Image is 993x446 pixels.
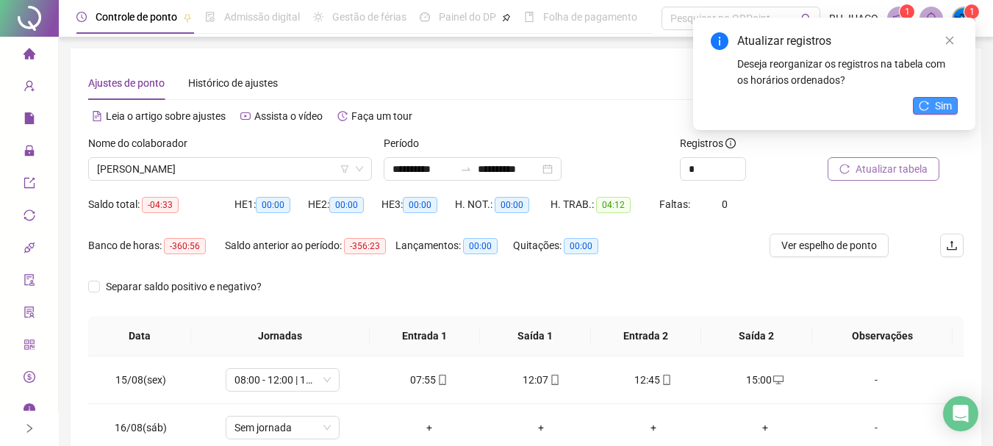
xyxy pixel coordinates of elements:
span: right [24,423,35,434]
div: HE 1: [234,196,308,213]
div: Deseja reorganizar os registros na tabela com os horários ordenados? [737,56,958,88]
span: dashboard [420,12,430,22]
span: down [355,165,364,173]
div: H. NOT.: [455,196,551,213]
span: 00:00 [403,197,437,213]
span: reload [839,164,850,174]
div: HE 3: [381,196,455,213]
div: + [721,420,809,436]
div: Banco de horas: [88,237,225,254]
span: file [24,106,35,135]
span: export [24,170,35,200]
span: bell [925,12,938,25]
span: api [24,235,35,265]
th: Observações [812,316,953,356]
span: pushpin [183,13,192,22]
span: Controle de ponto [96,11,177,23]
div: 15:00 [721,372,809,388]
span: book [524,12,534,22]
th: Saída 2 [701,316,812,356]
a: Close [942,32,958,48]
span: file-done [205,12,215,22]
sup: Atualize o seu contato no menu Meus Dados [964,4,979,19]
span: -04:33 [142,197,179,213]
label: Período [384,135,429,151]
button: Atualizar tabela [828,157,939,181]
div: H. TRAB.: [551,196,660,213]
span: Leia o artigo sobre ajustes [106,110,226,122]
span: user-add [24,73,35,103]
th: Data [88,316,191,356]
span: Sim [935,98,952,114]
div: 07:55 [385,372,473,388]
span: Ver espelho de ponto [781,237,877,253]
span: youtube [240,111,251,121]
span: audit [24,267,35,297]
span: 00:00 [463,238,498,254]
span: Assista o vídeo [254,110,323,122]
div: Saldo total: [88,196,234,213]
span: upload [946,240,958,251]
span: 0 [722,198,728,210]
div: Open Intercom Messenger [943,396,978,431]
div: 12:07 [497,372,585,388]
div: + [497,420,585,436]
span: close [944,35,955,46]
div: - [833,372,919,388]
span: qrcode [24,332,35,362]
div: Saldo anterior ao período: [225,237,395,254]
button: Ver espelho de ponto [770,234,889,257]
span: to [460,163,472,175]
span: 1 [905,7,910,17]
button: Sim [913,97,958,115]
span: info-circle [725,138,736,148]
span: Histórico de ajustes [188,77,278,89]
span: sync [24,203,35,232]
span: Separar saldo positivo e negativo? [100,278,268,295]
span: sun [313,12,323,22]
span: info-circle [711,32,728,50]
span: Atualizar tabela [856,161,928,177]
span: file-text [92,111,102,121]
span: desktop [772,375,784,385]
span: LUCIO FLAVIO ROCHA DOS SANTOS [97,158,363,180]
div: 12:45 [609,372,697,388]
span: 16/08(sáb) [115,422,167,434]
span: dollar [24,364,35,394]
span: 00:00 [256,197,290,213]
span: mobile [436,375,448,385]
span: lock [24,138,35,168]
div: HE 2: [308,196,381,213]
span: notification [892,12,906,25]
span: 1 [969,7,975,17]
span: Painel do DP [439,11,496,23]
label: Nome do colaborador [88,135,197,151]
div: - [833,420,919,436]
span: search [801,13,812,24]
span: Sem jornada [234,417,331,439]
span: mobile [660,375,672,385]
span: 00:00 [564,238,598,254]
div: Atualizar registros [737,32,958,50]
span: Faça um tour [351,110,412,122]
div: Quitações: [513,237,623,254]
span: Ajustes de ponto [88,77,165,89]
span: clock-circle [76,12,87,22]
span: 15/08(sex) [115,374,166,386]
span: home [24,41,35,71]
th: Saída 1 [480,316,591,356]
span: RH JUAÇO [829,10,878,26]
span: 00:00 [495,197,529,213]
span: history [337,111,348,121]
span: 00:00 [329,197,364,213]
th: Entrada 2 [591,316,702,356]
span: Folha de pagamento [543,11,637,23]
span: mobile [548,375,560,385]
th: Jornadas [191,316,369,356]
th: Entrada 1 [370,316,481,356]
span: 04:12 [596,197,631,213]
span: Gestão de férias [332,11,406,23]
sup: 1 [900,4,914,19]
span: Faltas: [659,198,692,210]
span: pushpin [502,13,511,22]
